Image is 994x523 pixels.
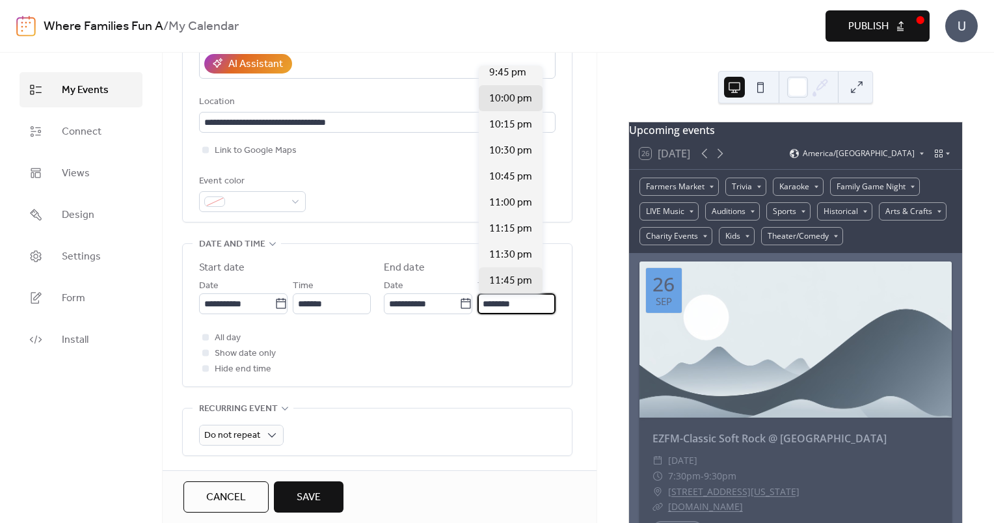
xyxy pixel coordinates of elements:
[668,500,743,513] a: [DOMAIN_NAME]
[20,280,142,315] a: Form
[20,72,142,107] a: My Events
[384,260,425,276] div: End date
[199,237,265,252] span: Date and time
[62,291,85,306] span: Form
[652,484,663,500] div: ​
[489,117,532,133] span: 10:15 pm
[489,195,532,211] span: 11:00 pm
[652,275,675,294] div: 26
[206,490,246,505] span: Cancel
[701,468,704,484] span: -
[297,490,321,505] span: Save
[489,91,532,107] span: 10:00 pm
[228,57,283,72] div: AI Assistant
[652,499,663,515] div: ​
[20,197,142,232] a: Design
[20,114,142,149] a: Connect
[489,143,532,159] span: 10:30 pm
[62,208,94,223] span: Design
[489,169,532,185] span: 10:45 pm
[489,247,532,263] span: 11:30 pm
[652,468,663,484] div: ​
[384,278,403,294] span: Date
[945,10,978,42] div: U
[489,221,532,237] span: 11:15 pm
[20,155,142,191] a: Views
[199,174,303,189] div: Event color
[62,166,90,181] span: Views
[163,14,168,39] b: /
[16,16,36,36] img: logo
[668,453,697,468] span: [DATE]
[44,14,163,39] a: Where Families Fun A
[826,10,930,42] button: Publish
[477,278,498,294] span: Time
[20,239,142,274] a: Settings
[668,468,701,484] span: 7:30pm
[183,481,269,513] button: Cancel
[199,94,553,110] div: Location
[848,19,889,34] span: Publish
[168,14,239,39] b: My Calendar
[62,249,101,265] span: Settings
[293,278,314,294] span: Time
[274,481,343,513] button: Save
[629,122,962,138] div: Upcoming events
[199,401,278,417] span: Recurring event
[62,83,109,98] span: My Events
[704,468,736,484] span: 9:30pm
[62,332,88,348] span: Install
[215,346,276,362] span: Show date only
[199,278,219,294] span: Date
[652,453,663,468] div: ​
[199,260,245,276] div: Start date
[652,431,887,446] a: EZFM-Classic Soft Rock @ [GEOGRAPHIC_DATA]
[215,330,241,346] span: All day
[20,322,142,357] a: Install
[803,150,915,157] span: America/[GEOGRAPHIC_DATA]
[215,143,297,159] span: Link to Google Maps
[204,427,260,444] span: Do not repeat
[215,362,271,377] span: Hide end time
[204,54,292,74] button: AI Assistant
[489,273,532,289] span: 11:45 pm
[656,297,672,306] div: Sep
[489,65,526,81] span: 9:45 pm
[668,484,799,500] a: [STREET_ADDRESS][US_STATE]
[62,124,101,140] span: Connect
